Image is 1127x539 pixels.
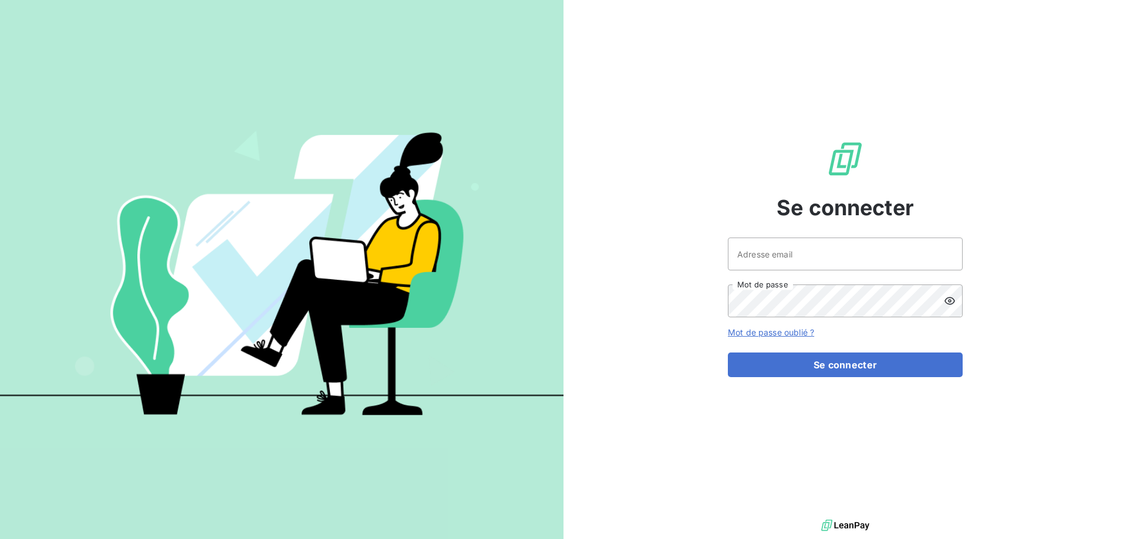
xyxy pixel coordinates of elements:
[826,140,864,178] img: Logo LeanPay
[777,192,914,223] span: Se connecter
[728,327,814,337] a: Mot de passe oublié ?
[728,352,963,377] button: Se connecter
[821,517,869,534] img: logo
[728,238,963,270] input: placeholder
